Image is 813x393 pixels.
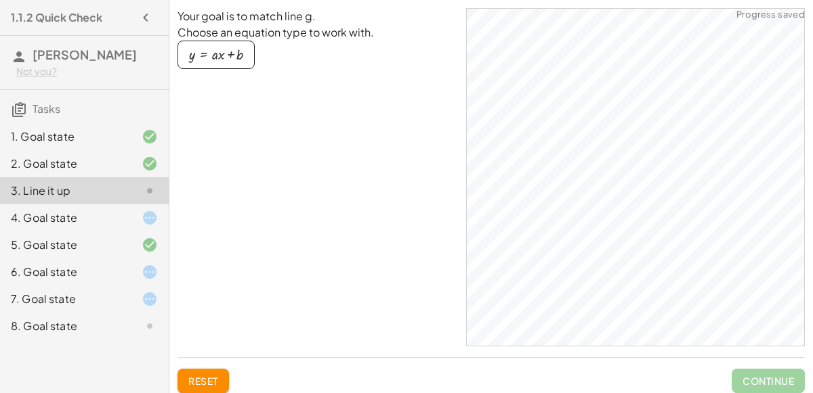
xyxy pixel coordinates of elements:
i: Task started. [142,291,158,307]
div: 1. Goal state [11,129,120,145]
div: Not you? [16,65,158,78]
i: Task finished and correct. [142,156,158,172]
div: 4. Goal state [11,210,120,226]
h4: 1.1.2 Quick Check [11,9,102,26]
i: Task started. [142,264,158,280]
p: Choose an equation type to work with. [178,24,455,41]
i: Task finished and correct. [142,129,158,145]
canvas: Graphics View 1 [467,9,804,346]
div: 7. Goal state [11,291,120,307]
span: Progress saved [736,8,805,22]
span: [PERSON_NAME] [33,47,137,62]
span: Tasks [33,101,60,116]
i: Task not started. [142,183,158,199]
i: Task not started. [142,318,158,334]
p: Your goal is to match line g. [178,8,455,24]
div: 5. Goal state [11,237,120,253]
div: 2. Goal state [11,156,120,172]
span: Reset [188,375,218,387]
i: Task started. [142,210,158,226]
div: 8. Goal state [11,318,120,334]
i: Task finished and correct. [142,237,158,253]
div: 3. Line it up [11,183,120,199]
div: GeoGebra Classic [466,8,805,346]
div: 6. Goal state [11,264,120,280]
button: Reset [178,369,229,393]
